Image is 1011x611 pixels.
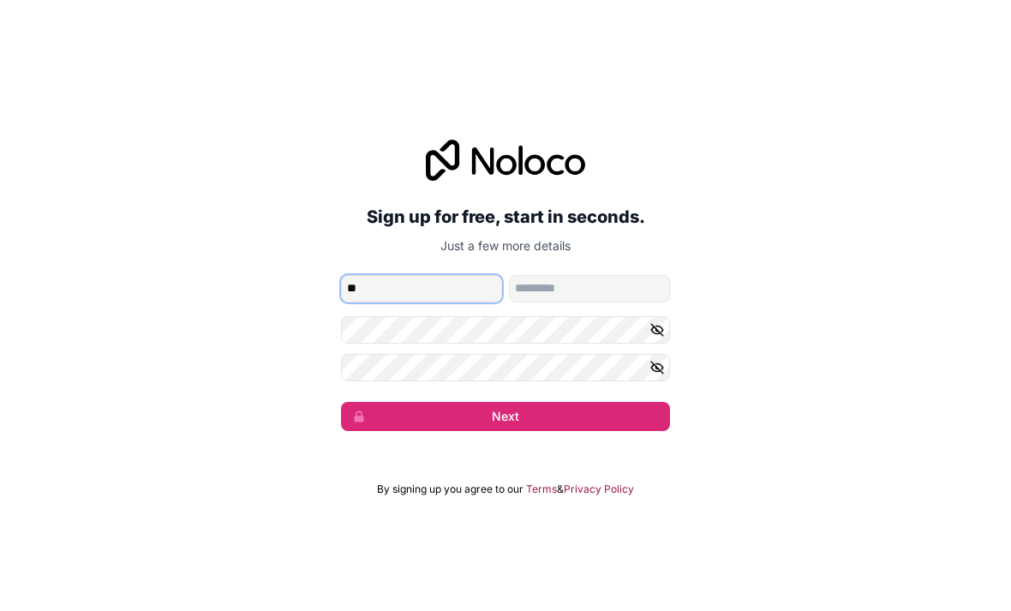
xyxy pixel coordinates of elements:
[341,201,670,232] h2: Sign up for free, start in seconds.
[526,482,557,496] a: Terms
[377,482,523,496] span: By signing up you agree to our
[564,482,634,496] a: Privacy Policy
[341,275,502,303] input: given-name
[341,402,670,431] button: Next
[341,316,670,344] input: Password
[341,354,670,381] input: Confirm password
[341,237,670,255] p: Just a few more details
[509,275,670,303] input: family-name
[557,482,564,496] span: &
